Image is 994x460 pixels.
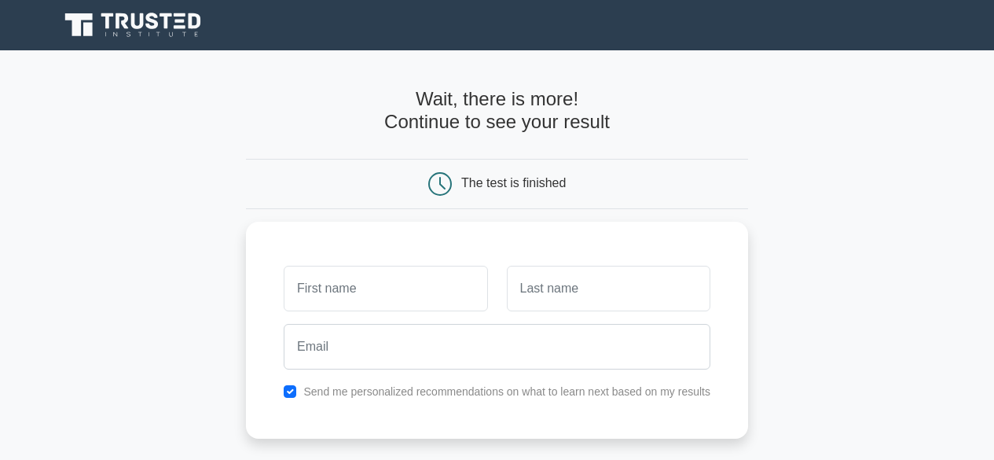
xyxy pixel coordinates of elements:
[507,266,710,311] input: Last name
[284,324,710,370] input: Email
[246,88,748,134] h4: Wait, there is more! Continue to see your result
[303,385,710,398] label: Send me personalized recommendations on what to learn next based on my results
[461,176,566,190] div: The test is finished
[284,266,487,311] input: First name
